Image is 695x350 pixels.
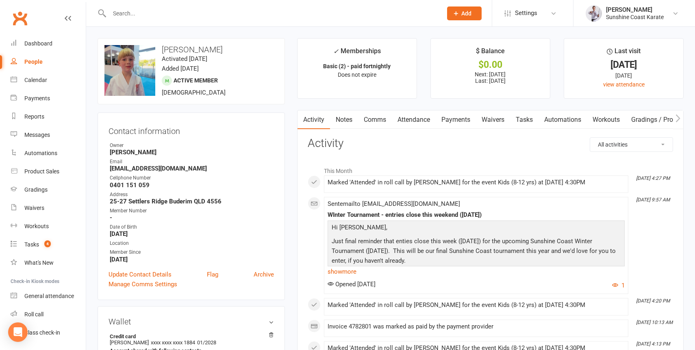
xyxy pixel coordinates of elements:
div: Tasks [24,241,39,248]
div: Location [110,240,274,247]
a: Archive [254,270,274,279]
div: Sunshine Coast Karate [606,13,664,21]
div: Calendar [24,77,47,83]
i: [DATE] 4:27 PM [636,175,670,181]
span: Opened [DATE] [328,281,376,288]
i: [DATE] 10:13 AM [636,320,673,325]
strong: - [110,214,274,221]
strong: [PERSON_NAME] [110,149,274,156]
span: [DEMOGRAPHIC_DATA] [162,89,226,96]
div: Roll call [24,311,43,318]
a: Messages [11,126,86,144]
span: xxxx xxxx xxxx 1884 [151,339,195,346]
a: Notes [330,110,358,129]
div: Class check-in [24,329,60,336]
p: Next: [DATE] Last: [DATE] [438,71,543,84]
a: Payments [11,89,86,108]
a: Dashboard [11,35,86,53]
img: image1698125512.png [104,45,155,96]
div: Waivers [24,205,44,211]
a: Workouts [587,110,625,129]
div: Member Number [110,207,274,215]
h3: [PERSON_NAME] [104,45,278,54]
div: Reports [24,113,44,120]
i: [DATE] 4:13 PM [636,341,670,347]
div: Owner [110,142,274,149]
a: Comms [358,110,392,129]
a: Tasks 4 [11,235,86,254]
a: Workouts [11,217,86,235]
time: Activated [DATE] [162,55,207,63]
div: Member Since [110,248,274,256]
div: Dashboard [24,40,52,47]
strong: Basic (2) - paid fortnightly [323,63,391,69]
li: This Month [308,162,673,175]
a: show more [328,266,625,277]
div: Open Intercom Messenger [8,322,28,342]
div: General attendance [24,293,74,299]
span: Settings [515,4,537,22]
div: Address [110,191,274,199]
span: Sent email to [EMAIL_ADDRESS][DOMAIN_NAME] [328,200,460,207]
div: Last visit [607,46,641,60]
div: Automations [24,150,57,156]
a: view attendance [603,81,645,88]
div: [DATE] [571,71,676,80]
span: Add [461,10,471,17]
div: Date of Birth [110,223,274,231]
a: Attendance [392,110,436,129]
h3: Wallet [109,317,274,326]
strong: 0401 151 059 [110,181,274,189]
button: 1 [612,281,625,290]
a: Clubworx [10,8,30,28]
a: General attendance kiosk mode [11,287,86,305]
strong: [EMAIL_ADDRESS][DOMAIN_NAME] [110,165,274,172]
div: $ Balance [476,46,505,60]
a: Waivers [11,199,86,217]
div: Marked 'Attended' in roll call by [PERSON_NAME] for the event Kids (8-12 yrs) at [DATE] 4:30PM [328,179,625,186]
a: Reports [11,108,86,126]
time: Added [DATE] [162,65,199,72]
a: Waivers [476,110,510,129]
i: ✓ [333,48,339,55]
a: Automations [539,110,587,129]
button: Add [447,6,482,20]
div: Product Sales [24,168,59,175]
div: WInter Tournament - entries close this weekend ([DATE]) [328,212,625,218]
a: People [11,53,86,71]
a: Roll call [11,305,86,324]
p: Hi [PERSON_NAME], [330,223,623,234]
a: Flag [207,270,218,279]
div: [PERSON_NAME] [606,6,664,13]
div: Messages [24,132,50,138]
span: Does not expire [338,71,376,78]
a: Manage Comms Settings [109,279,177,289]
span: 01/2028 [197,339,216,346]
div: $0.00 [438,60,543,69]
div: Invoice 4782801 was marked as paid by the payment provider [328,323,625,330]
h3: Contact information [109,123,274,136]
strong: [DATE] [110,256,274,263]
a: Gradings [11,181,86,199]
a: Payments [436,110,476,129]
strong: [DATE] [110,230,274,238]
strong: Credit card [110,333,270,339]
a: What's New [11,254,86,272]
div: What's New [24,259,54,266]
a: Activity [298,110,330,129]
a: Calendar [11,71,86,89]
div: Marked 'Attended' in roll call by [PERSON_NAME] for the event Kids (8-12 yrs) at [DATE] 4:30PM [328,302,625,309]
a: Product Sales [11,162,86,181]
input: Search... [107,8,437,19]
strong: 25-27 Settlers Ridge Buderim QLD 4556 [110,198,274,205]
a: Automations [11,144,86,162]
div: People [24,58,43,65]
i: [DATE] 4:20 PM [636,298,670,304]
div: Workouts [24,223,49,229]
a: Class kiosk mode [11,324,86,342]
h3: Activity [308,137,673,150]
span: Active member [174,77,218,84]
div: Memberships [333,46,381,61]
i: [DATE] 9:57 AM [636,197,670,203]
div: Gradings [24,186,48,193]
